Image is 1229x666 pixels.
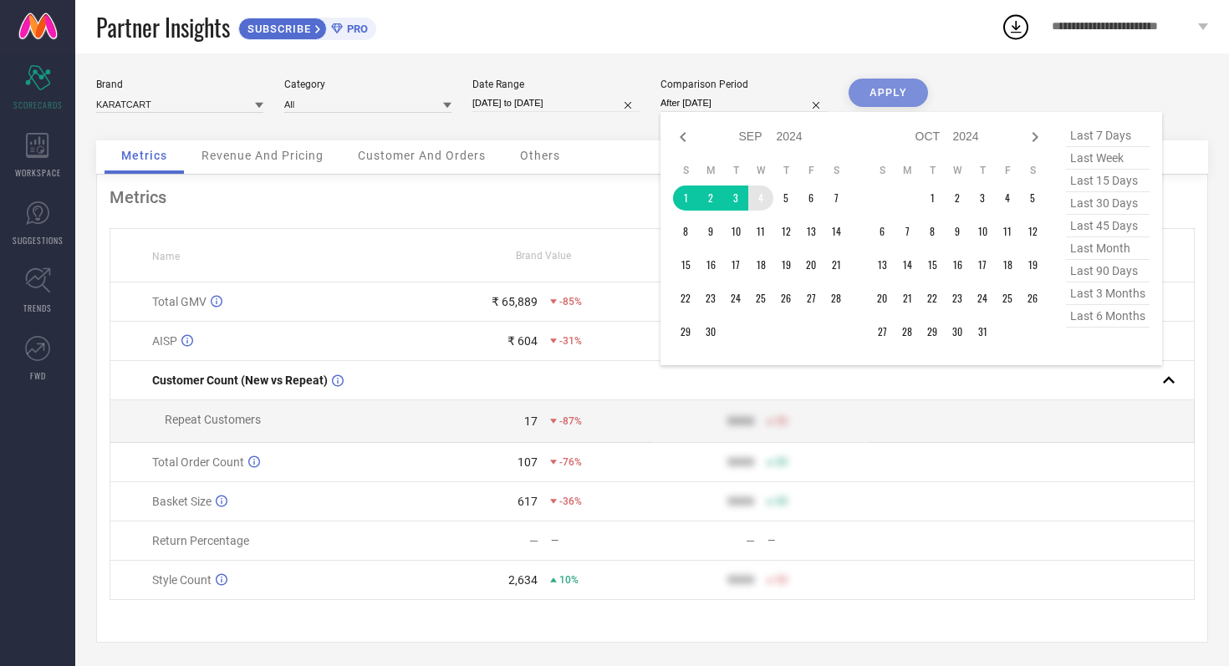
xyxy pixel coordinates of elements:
[23,302,52,314] span: TRENDS
[895,219,920,244] td: Mon Oct 07 2024
[869,286,895,311] td: Sun Oct 20 2024
[30,369,46,382] span: FWD
[96,10,230,44] span: Partner Insights
[520,149,560,162] span: Others
[727,495,754,508] div: 9999
[798,252,824,277] td: Fri Sep 20 2024
[970,186,995,211] td: Thu Oct 03 2024
[920,186,945,211] td: Tue Oct 01 2024
[559,335,582,347] span: -31%
[698,186,723,211] td: Mon Sep 02 2024
[152,251,180,262] span: Name
[358,149,486,162] span: Customer And Orders
[727,414,754,428] div: 9999
[673,319,698,344] td: Sun Sep 29 2024
[152,573,212,587] span: Style Count
[824,219,849,244] td: Sat Sep 14 2024
[1020,286,1045,311] td: Sat Oct 26 2024
[165,413,261,426] span: Repeat Customers
[945,164,970,177] th: Wednesday
[343,23,368,35] span: PRO
[776,574,788,586] span: 50
[472,94,640,112] input: Select date range
[776,456,788,468] span: 50
[945,252,970,277] td: Wed Oct 16 2024
[1066,192,1150,215] span: last 30 days
[895,286,920,311] td: Mon Oct 21 2024
[723,252,748,277] td: Tue Sep 17 2024
[507,334,538,348] div: ₹ 604
[746,534,755,547] div: —
[723,164,748,177] th: Tuesday
[559,496,582,507] span: -36%
[1066,170,1150,192] span: last 15 days
[798,186,824,211] td: Fri Sep 06 2024
[660,94,828,112] input: Select comparison period
[945,186,970,211] td: Wed Oct 02 2024
[798,286,824,311] td: Fri Sep 27 2024
[110,187,1195,207] div: Metrics
[152,534,249,547] span: Return Percentage
[773,219,798,244] td: Thu Sep 12 2024
[995,219,1020,244] td: Fri Oct 11 2024
[13,234,64,247] span: SUGGESTIONS
[723,219,748,244] td: Tue Sep 10 2024
[673,219,698,244] td: Sun Sep 08 2024
[895,319,920,344] td: Mon Oct 28 2024
[727,455,754,469] div: 9999
[673,186,698,211] td: Sun Sep 01 2024
[869,319,895,344] td: Sun Oct 27 2024
[723,186,748,211] td: Tue Sep 03 2024
[1066,260,1150,282] span: last 90 days
[824,164,849,177] th: Saturday
[698,319,723,344] td: Mon Sep 30 2024
[970,252,995,277] td: Thu Oct 17 2024
[767,535,868,547] div: —
[798,164,824,177] th: Friday
[152,295,207,308] span: Total GMV
[1066,305,1150,328] span: last 6 months
[472,79,640,90] div: Date Range
[660,79,828,90] div: Comparison Period
[824,286,849,311] td: Sat Sep 28 2024
[995,186,1020,211] td: Fri Oct 04 2024
[492,295,538,308] div: ₹ 65,889
[727,573,754,587] div: 9999
[748,286,773,311] td: Wed Sep 25 2024
[970,319,995,344] td: Thu Oct 31 2024
[673,252,698,277] td: Sun Sep 15 2024
[1066,282,1150,305] span: last 3 months
[945,219,970,244] td: Wed Oct 09 2024
[995,286,1020,311] td: Fri Oct 25 2024
[773,252,798,277] td: Thu Sep 19 2024
[776,415,788,427] span: 50
[776,496,788,507] span: 50
[995,164,1020,177] th: Friday
[869,252,895,277] td: Sun Oct 13 2024
[673,286,698,311] td: Sun Sep 22 2024
[529,534,538,547] div: —
[673,127,693,147] div: Previous month
[1066,125,1150,147] span: last 7 days
[698,286,723,311] td: Mon Sep 23 2024
[773,186,798,211] td: Thu Sep 05 2024
[152,455,244,469] span: Total Order Count
[798,219,824,244] td: Fri Sep 13 2024
[13,99,63,111] span: SCORECARDS
[698,252,723,277] td: Mon Sep 16 2024
[748,186,773,211] td: Wed Sep 04 2024
[920,219,945,244] td: Tue Oct 08 2024
[1066,147,1150,170] span: last week
[1066,215,1150,237] span: last 45 days
[152,495,212,508] span: Basket Size
[698,219,723,244] td: Mon Sep 09 2024
[551,535,651,547] div: —
[1066,237,1150,260] span: last month
[518,455,538,469] div: 107
[152,374,328,387] span: Customer Count (New vs Repeat)
[970,164,995,177] th: Thursday
[1020,186,1045,211] td: Sat Oct 05 2024
[920,286,945,311] td: Tue Oct 22 2024
[824,252,849,277] td: Sat Sep 21 2024
[121,149,167,162] span: Metrics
